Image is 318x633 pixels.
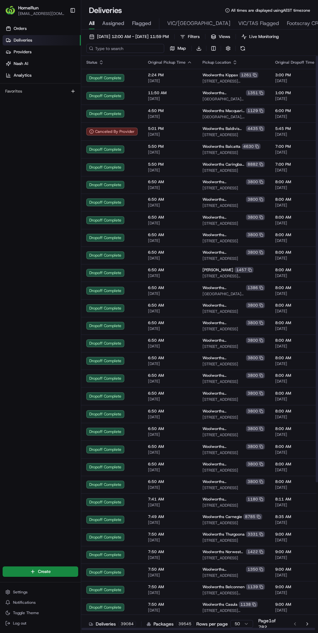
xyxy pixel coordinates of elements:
span: [DATE] [148,450,192,455]
span: [DATE] [148,326,192,331]
div: 1386 [246,285,265,291]
div: Canceled By Provider [86,128,138,135]
span: [STREET_ADDRESS][PERSON_NAME] [202,273,265,279]
div: Past conversations [6,84,42,90]
span: Assigned [102,19,124,27]
span: 6:50 AM [148,479,192,484]
div: 1351 [246,90,265,96]
span: 6:50 AM [148,250,192,255]
span: 6:50 AM [148,444,192,449]
span: All times are displayed using AEST timezone [231,8,310,13]
div: 3800 [246,390,265,396]
div: 3800 [246,320,265,326]
span: [STREET_ADDRESS] [202,203,265,208]
input: Type to search [86,44,164,53]
span: [STREET_ADDRESS][PERSON_NAME] [202,590,265,596]
span: Woolworths [GEOGRAPHIC_DATA] (VDOS) [202,179,245,184]
span: Log out [13,621,26,626]
span: [DATE] [148,608,192,613]
span: Woolworths Belconnen [202,584,245,589]
span: [STREET_ADDRESS] [202,132,265,137]
span: VIC/TAS Flagged [238,19,279,27]
span: [DATE] [148,96,192,101]
span: Toggle Theme [13,610,39,615]
span: [GEOGRAPHIC_DATA], [STREET_ADDRESS][PERSON_NAME] [202,114,265,120]
span: Status [86,60,97,65]
div: 3800 [246,408,265,414]
span: [DATE] [148,361,192,366]
div: 1261 [239,72,258,78]
span: Analytics [14,72,31,78]
a: Deliveries [3,35,81,45]
span: 6:50 AM [148,391,192,396]
div: 3800 [246,461,265,467]
span: [STREET_ADDRESS] [202,150,265,155]
span: Providers [14,49,31,55]
span: Woolworths [GEOGRAPHIC_DATA] (VDOS) [202,232,245,237]
button: Views [208,32,233,41]
span: Pylon [65,161,79,166]
div: Deliveries [89,621,136,627]
div: 📗 [6,146,12,151]
span: Woolworths Carnegie [202,514,242,519]
span: [DATE] [148,590,192,595]
span: Woolworths [GEOGRAPHIC_DATA] (VDOS) [202,426,245,431]
span: • [54,118,56,123]
div: 3800 [246,355,265,361]
span: [DATE] [148,203,192,208]
span: [STREET_ADDRESS] [202,432,265,437]
span: [GEOGRAPHIC_DATA][STREET_ADDRESS][GEOGRAPHIC_DATA] [202,291,265,297]
img: HomeRun [5,5,16,16]
span: 6:50 AM [148,179,192,184]
img: Nash [6,6,19,19]
button: Map [167,44,189,53]
span: [DATE] [148,132,192,137]
span: [DATE] [148,238,192,243]
span: • [54,101,56,106]
span: [DATE] [148,432,192,437]
span: [EMAIL_ADDRESS][DOMAIN_NAME] [18,11,65,16]
div: 1457 [235,267,253,273]
span: Woolworths [GEOGRAPHIC_DATA] (VDOS) [202,355,245,361]
input: Clear [17,42,107,49]
span: Woolworths Balcatta [202,144,240,149]
span: Orders [14,26,27,32]
img: 8016278978528_b943e370aa5ada12b00a_72.png [14,62,25,74]
div: 4630 [242,144,261,149]
div: 1138 [239,601,258,607]
span: API Documentation [61,145,104,152]
span: All [89,19,94,27]
div: Page 1 of 782 [258,617,284,630]
a: Nash AI [3,58,81,69]
span: 6:50 AM [148,373,192,378]
span: 2:24 PM [148,72,192,78]
span: [STREET_ADDRESS] [202,326,265,332]
span: [STREET_ADDRESS][PERSON_NAME] [202,608,265,613]
span: [STREET_ADDRESS] [202,503,265,508]
a: Providers [3,47,81,57]
span: 7:50 AM [148,602,192,607]
span: Woolworths Thurgoona [202,532,245,537]
span: Create [38,569,51,575]
span: 6:50 AM [148,197,192,202]
div: 3800 [246,302,265,308]
div: 3800 [246,373,265,378]
span: [DATE] [148,414,192,420]
span: 6:50 AM [148,409,192,414]
span: [DATE] [148,520,192,525]
span: Woolworths [GEOGRAPHIC_DATA] [202,90,245,95]
div: 4435 [246,126,265,132]
button: Settings [3,588,78,597]
a: Orders [3,23,81,34]
span: [GEOGRAPHIC_DATA][PERSON_NAME] And Kellicar And [GEOGRAPHIC_DATA], [GEOGRAPHIC_DATA], [GEOGRAPHIC... [202,96,265,102]
span: [DATE] [148,397,192,402]
span: 6:50 AM [148,285,192,290]
p: Welcome 👋 [6,26,118,36]
span: [DATE] [148,467,192,473]
span: Woolworths Caringbah CFC (CDOS) [202,162,245,167]
span: Woolworths [GEOGRAPHIC_DATA] (VDOS) [202,338,245,343]
span: Woolworths Norwest Circa [202,549,245,554]
span: Woolworths [GEOGRAPHIC_DATA] (VDOS) [202,409,245,414]
span: Original Pickup Time [148,60,186,65]
button: Live Monitoring [238,32,282,41]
